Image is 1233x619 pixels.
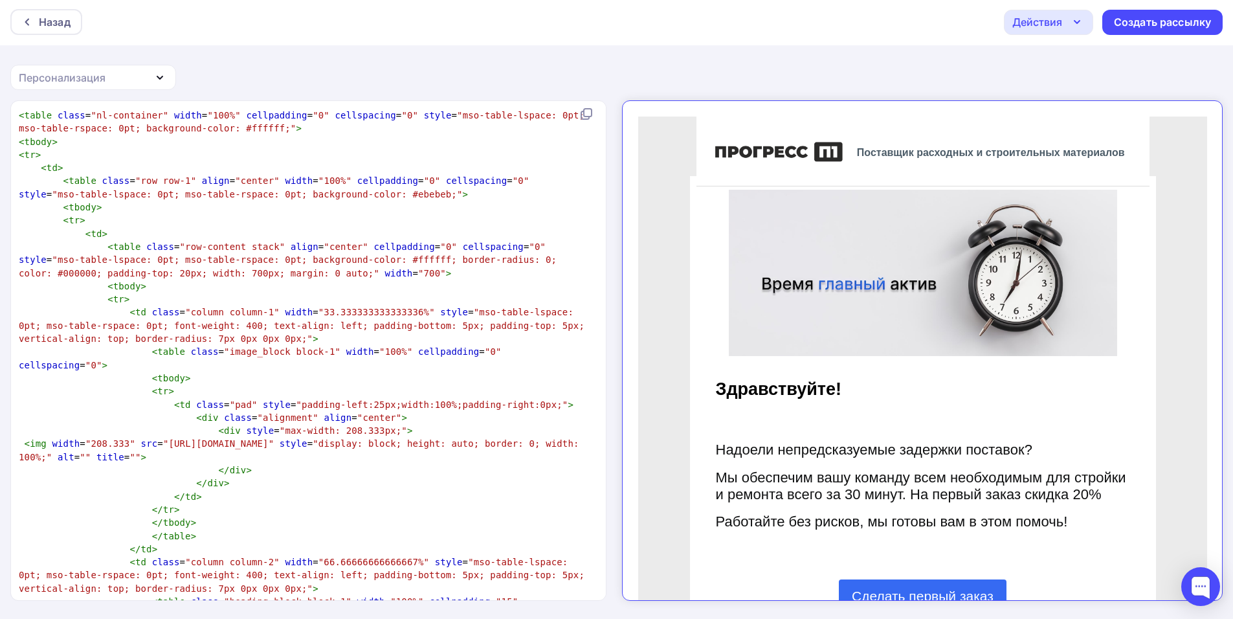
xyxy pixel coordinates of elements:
span: td [141,544,152,554]
span: > [463,189,469,199]
span: "heading_block block-1" [224,596,351,607]
span: > [174,504,180,515]
span: class [224,412,252,423]
span: > [296,123,302,133]
span: "700" [418,268,446,278]
span: width [385,268,413,278]
span: < [107,294,113,304]
span: > [168,386,174,396]
span: table [163,531,191,541]
span: > [80,215,85,225]
span: = = [19,412,407,423]
span: < [63,202,69,212]
span: "" [129,452,140,462]
span: "row row-1" [135,175,196,186]
span: title [96,452,124,462]
span: > [102,229,108,239]
span: width [357,596,385,607]
span: < [19,110,25,120]
p: Работайте без рисков, мы готовы вам в этом помочь! [83,402,497,419]
span: "15" [496,596,518,607]
a: Сделать первый заказ [206,480,373,491]
span: "max-width: 208.333px;" [280,425,407,436]
span: "0" [440,242,457,252]
span: = = = = = = [19,242,562,278]
span: < [85,229,91,239]
span: class [191,346,219,357]
span: table [25,110,52,120]
span: "image_block block-1" [224,346,340,357]
span: > [246,465,252,475]
span: tbody [113,281,141,291]
span: < [63,215,69,225]
span: style [280,438,307,449]
span: "33.333333333333336%" [318,307,435,317]
span: = = = = = [19,438,584,462]
span: td [135,307,146,317]
span: tbody [157,373,185,383]
span: "mso-table-lspace: 0pt; mso-table-rspace: 0pt; font-weight: 400; text-align: left; padding-bottom... [19,557,590,594]
span: cellspacing [335,110,396,120]
span: "center" [235,175,280,186]
span: "100%" [390,596,423,607]
span: < [152,346,158,357]
span: img [30,438,47,449]
span: </ [152,504,163,515]
button: Персонализация [10,65,176,90]
span: < [129,307,135,317]
span: = = = = = = [19,175,535,199]
span: class [152,557,180,567]
span: "66.66666666666667%" [318,557,429,567]
span: </ [152,531,163,541]
span: "mso-table-lspace: 0pt; mso-table-rspace: 0pt; background-color: #ffffff; border-radius: 0; color... [19,254,562,278]
span: table [157,346,185,357]
span: tr [25,150,36,160]
span: width [285,175,313,186]
span: src [141,438,158,449]
span: = = [19,400,573,410]
span: "0" [401,110,418,120]
span: table [113,242,141,252]
span: = = = = [19,346,507,370]
span: "0" [85,360,102,370]
span: > [313,333,318,344]
span: "mso-table-lspace: 0pt; mso-table-rspace: 0pt; font-weight: 400; text-align: left; padding-bottom... [19,307,590,344]
span: "0" [513,175,529,186]
span: = = = [19,557,590,594]
span: style [246,425,274,436]
span: "center" [357,412,402,423]
span: < [107,281,113,291]
span: "column column-2" [185,557,280,567]
span: "208.333" [85,438,135,449]
span: div [207,478,224,488]
span: align [202,175,230,186]
span: align [291,242,318,252]
span: tr [113,294,124,304]
span: cellspacing [19,360,80,370]
span: style [435,557,463,567]
span: style [263,400,291,410]
span: tbody [69,202,96,212]
span: < [152,386,158,396]
span: > [141,452,147,462]
span: cellpadding [374,242,435,252]
span: style [19,254,47,265]
span: class [152,307,180,317]
span: > [152,544,158,554]
span: < [107,242,113,252]
span: </ [219,465,230,475]
span: "row-content stack" [180,242,285,252]
span: > [185,373,191,383]
span: width [174,110,202,120]
span: cellspacing [446,175,507,186]
span: "center" [324,242,368,252]
span: cellpadding [246,110,307,120]
p: Надоели непредсказуемые задержки поставок? [83,330,497,347]
span: > [58,163,63,173]
span: div [230,465,247,475]
span: = [19,425,413,436]
span: > [401,412,407,423]
span: < [41,163,47,173]
span: < [25,438,30,449]
span: "mso-table-lspace: 0pt; mso-table-rspace: 0pt; background-color: #ebebeb;" [52,189,462,199]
